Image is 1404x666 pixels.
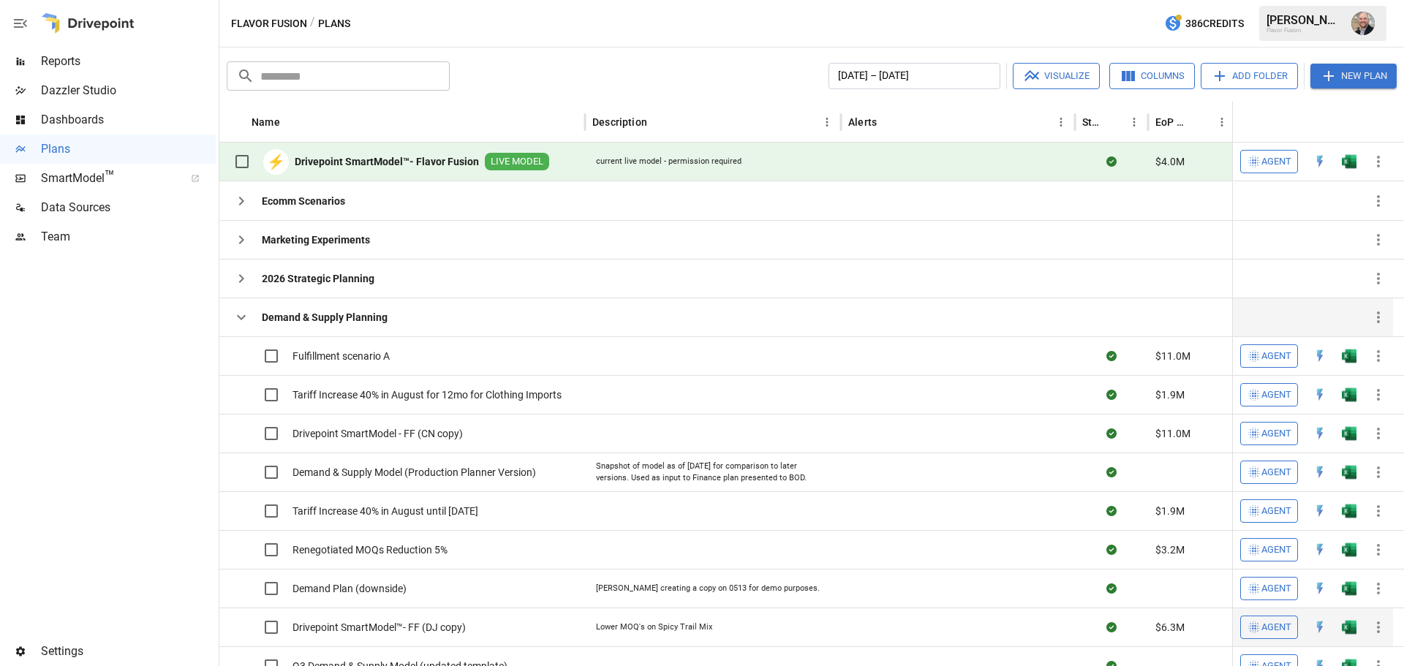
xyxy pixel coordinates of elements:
span: Agent [1261,542,1291,559]
b: Demand & Supply Planning [262,310,388,325]
span: $3.2M [1155,542,1185,557]
div: / [310,15,315,33]
button: Agent [1240,577,1298,600]
div: Open in Excel [1342,542,1356,557]
div: Description [592,116,647,128]
button: Flavor Fusion [231,15,307,33]
button: Sort [1373,112,1393,132]
b: Drivepoint SmartModel™- Flavor Fusion [295,154,479,169]
span: ™ [105,167,115,186]
button: Add Folder [1201,63,1298,89]
span: LIVE MODEL [485,155,549,169]
button: Agent [1240,616,1298,639]
button: [DATE] – [DATE] [829,63,1000,89]
button: Agent [1240,538,1298,561]
img: g5qfjXmAAAAABJRU5ErkJggg== [1342,620,1356,635]
span: $11.0M [1155,349,1190,363]
div: Sync complete [1106,465,1117,480]
div: Open in Excel [1342,426,1356,441]
img: g5qfjXmAAAAABJRU5ErkJggg== [1342,465,1356,480]
span: Demand & Supply Model (Production Planner Version) [292,465,536,480]
span: $6.3M [1155,620,1185,635]
div: Sync complete [1106,504,1117,518]
div: Open in Excel [1342,387,1356,402]
button: Sort [1191,112,1212,132]
img: quick-edit-flash.b8aec18c.svg [1313,542,1327,557]
button: Sort [282,112,302,132]
span: 386 Credits [1185,15,1244,33]
div: Open in Quick Edit [1313,349,1327,363]
button: Agent [1240,499,1298,523]
div: ⚡ [263,149,289,175]
b: 2026 Strategic Planning [262,271,374,286]
div: current live model - permission required [596,156,741,167]
span: Agent [1261,154,1291,170]
b: Marketing Experiments [262,232,370,247]
button: Agent [1240,344,1298,368]
div: Open in Excel [1342,349,1356,363]
img: g5qfjXmAAAAABJRU5ErkJggg== [1342,504,1356,518]
button: Columns [1109,63,1195,89]
img: quick-edit-flash.b8aec18c.svg [1313,349,1327,363]
button: Agent [1240,150,1298,173]
button: Visualize [1013,63,1100,89]
img: g5qfjXmAAAAABJRU5ErkJggg== [1342,581,1356,596]
span: Tariff Increase 40% in August until [DATE] [292,504,478,518]
span: Fulfillment scenario A [292,349,390,363]
button: New Plan [1310,64,1397,88]
button: 386Credits [1158,10,1250,37]
button: Description column menu [817,112,837,132]
span: Reports [41,53,216,70]
div: Open in Quick Edit [1313,426,1327,441]
img: g5qfjXmAAAAABJRU5ErkJggg== [1342,349,1356,363]
div: [PERSON_NAME] creating a copy on 0513 for demo purposes. [596,583,820,594]
img: g5qfjXmAAAAABJRU5ErkJggg== [1342,542,1356,557]
button: EoP Cash column menu [1212,112,1232,132]
div: Sync complete [1106,154,1117,169]
img: quick-edit-flash.b8aec18c.svg [1313,620,1327,635]
img: quick-edit-flash.b8aec18c.svg [1313,387,1327,402]
div: Sync complete [1106,349,1117,363]
span: Agent [1261,348,1291,365]
span: Drivepoint SmartModel - FF (CN copy) [292,426,463,441]
img: g5qfjXmAAAAABJRU5ErkJggg== [1342,426,1356,441]
div: Name [252,116,280,128]
span: $4.0M [1155,154,1185,169]
span: Drivepoint SmartModel™- FF (DJ copy) [292,620,466,635]
b: Ecomm Scenarios [262,194,345,208]
span: Dazzler Studio [41,82,216,99]
span: Agent [1261,580,1291,597]
span: Team [41,228,216,246]
button: Agent [1240,461,1298,484]
div: Open in Excel [1342,154,1356,169]
span: $1.9M [1155,504,1185,518]
div: Open in Excel [1342,581,1356,596]
img: Dustin Jacobson [1351,12,1375,35]
img: quick-edit-flash.b8aec18c.svg [1313,581,1327,596]
img: g5qfjXmAAAAABJRU5ErkJggg== [1342,154,1356,169]
div: Open in Quick Edit [1313,465,1327,480]
span: Agent [1261,387,1291,404]
span: Tariff Increase 40% in August for 12mo for Clothing Imports [292,387,562,402]
div: Open in Quick Edit [1313,542,1327,557]
div: Open in Excel [1342,620,1356,635]
div: EoP Cash [1155,116,1190,128]
button: Sort [878,112,899,132]
div: Status [1082,116,1102,128]
span: $1.9M [1155,387,1185,402]
div: Flavor Fusion [1267,27,1343,34]
div: Sync complete [1106,581,1117,596]
img: quick-edit-flash.b8aec18c.svg [1313,154,1327,169]
span: Agent [1261,425,1291,442]
div: Snapshot of model as of [DATE] for comparison to later versions. Used as input to Finance plan pr... [596,461,830,483]
div: Lower MOQ's on Spicy Trail Mix [596,621,712,633]
div: Open in Quick Edit [1313,620,1327,635]
div: Sync complete [1106,387,1117,402]
span: Plans [41,140,216,158]
span: SmartModel [41,170,175,187]
span: Agent [1261,464,1291,481]
div: Sync complete [1106,542,1117,557]
div: Open in Quick Edit [1313,504,1327,518]
div: Sync complete [1106,620,1117,635]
